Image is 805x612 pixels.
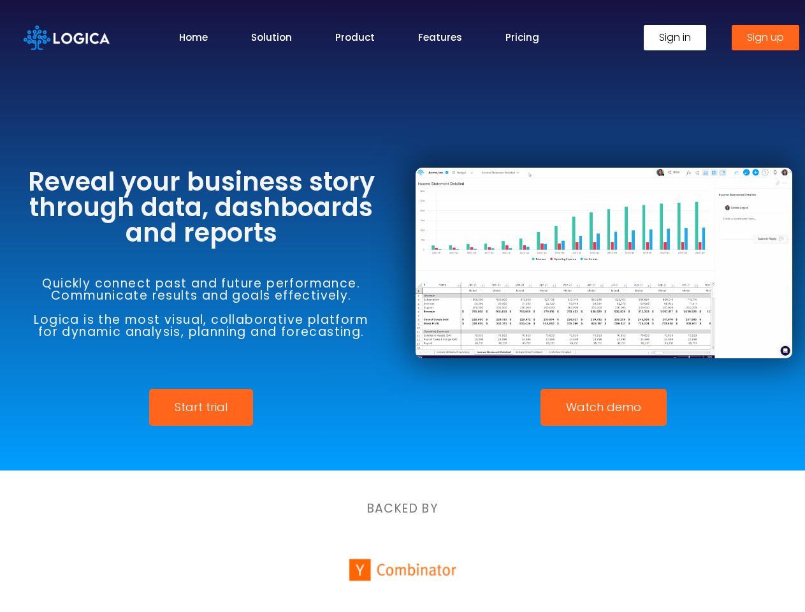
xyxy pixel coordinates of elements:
span: Watch demo [566,402,641,413]
span: Start trial [175,402,228,413]
a: Pricing [505,30,539,45]
a: Home [179,30,208,45]
a: Sign in [644,25,706,50]
h6: BACKED BY [59,502,747,514]
a: Logica [24,29,110,44]
h6: Quickly connect past and future performance. Communicate results and goals effectively. Logica is... [13,277,390,338]
a: Watch demo [540,389,667,426]
img: Logica [24,25,110,50]
a: Solution [251,30,292,45]
a: Start trial [149,389,253,426]
span: Sign up [747,33,784,43]
a: Sign up [732,25,799,50]
a: Product [335,30,375,45]
h3: Reveal your business story through data, dashboards and reports [13,169,390,245]
a: Features [418,30,462,45]
span: Sign in [659,33,691,43]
